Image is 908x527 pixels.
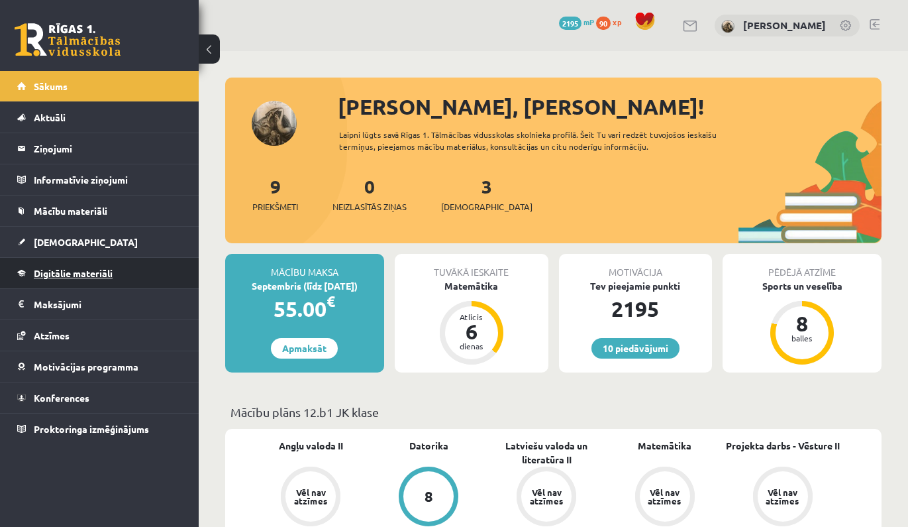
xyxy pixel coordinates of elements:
[726,439,840,453] a: Projekta darbs - Vēsture II
[292,488,329,505] div: Vēl nav atzīmes
[17,102,182,133] a: Aktuāli
[332,174,407,213] a: 0Neizlasītās ziņas
[17,351,182,382] a: Motivācijas programma
[34,133,182,164] legend: Ziņojumi
[34,289,182,320] legend: Maksājumi
[782,334,822,342] div: balles
[452,313,491,321] div: Atlicis
[34,236,138,248] span: [DEMOGRAPHIC_DATA]
[17,320,182,351] a: Atzīmes
[596,17,628,27] a: 90 xp
[723,254,882,279] div: Pēdējā atzīme
[279,439,343,453] a: Angļu valoda II
[34,164,182,195] legend: Informatīvie ziņojumi
[252,174,298,213] a: 9Priekšmeti
[339,129,733,152] div: Laipni lūgts savā Rīgas 1. Tālmācības vidusskolas skolnieka profilā. Šeit Tu vari redzēt tuvojošo...
[327,292,335,311] span: €
[34,80,68,92] span: Sākums
[452,321,491,342] div: 6
[17,382,182,413] a: Konferences
[559,254,713,279] div: Motivācija
[638,439,691,453] a: Matemātika
[395,279,548,367] a: Matemātika Atlicis 6 dienas
[583,17,594,27] span: mP
[409,439,448,453] a: Datorika
[34,111,66,123] span: Aktuāli
[17,196,182,226] a: Mācību materiāli
[34,329,70,341] span: Atzīmes
[559,17,594,27] a: 2195 mP
[452,342,491,350] div: dienas
[782,313,822,334] div: 8
[34,392,89,404] span: Konferences
[17,289,182,320] a: Maksājumi
[646,488,683,505] div: Vēl nav atzīmes
[425,489,433,504] div: 8
[487,439,605,467] a: Latviešu valoda un literatūra II
[613,17,621,27] span: xp
[723,279,882,367] a: Sports un veselība 8 balles
[34,423,149,435] span: Proktoringa izmēģinājums
[17,71,182,101] a: Sākums
[17,258,182,288] a: Digitālie materiāli
[225,279,384,293] div: Septembris (līdz [DATE])
[559,293,713,325] div: 2195
[723,279,882,293] div: Sports un veselība
[395,279,548,293] div: Matemātika
[34,267,113,279] span: Digitālie materiāli
[441,174,532,213] a: 3[DEMOGRAPHIC_DATA]
[17,227,182,257] a: [DEMOGRAPHIC_DATA]
[528,488,565,505] div: Vēl nav atzīmes
[338,91,882,123] div: [PERSON_NAME], [PERSON_NAME]!
[17,414,182,444] a: Proktoringa izmēģinājums
[225,254,384,279] div: Mācību maksa
[17,133,182,164] a: Ziņojumi
[591,338,680,359] a: 10 piedāvājumi
[596,17,611,30] span: 90
[332,200,407,213] span: Neizlasītās ziņas
[252,200,298,213] span: Priekšmeti
[34,361,138,373] span: Motivācijas programma
[15,23,121,56] a: Rīgas 1. Tālmācības vidusskola
[743,19,826,32] a: [PERSON_NAME]
[225,293,384,325] div: 55.00
[271,338,338,359] a: Apmaksāt
[395,254,548,279] div: Tuvākā ieskaite
[559,279,713,293] div: Tev pieejamie punkti
[764,488,801,505] div: Vēl nav atzīmes
[230,403,876,421] p: Mācību plāns 12.b1 JK klase
[34,205,107,217] span: Mācību materiāli
[441,200,532,213] span: [DEMOGRAPHIC_DATA]
[559,17,581,30] span: 2195
[721,20,734,33] img: Linda Burkovska
[17,164,182,195] a: Informatīvie ziņojumi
